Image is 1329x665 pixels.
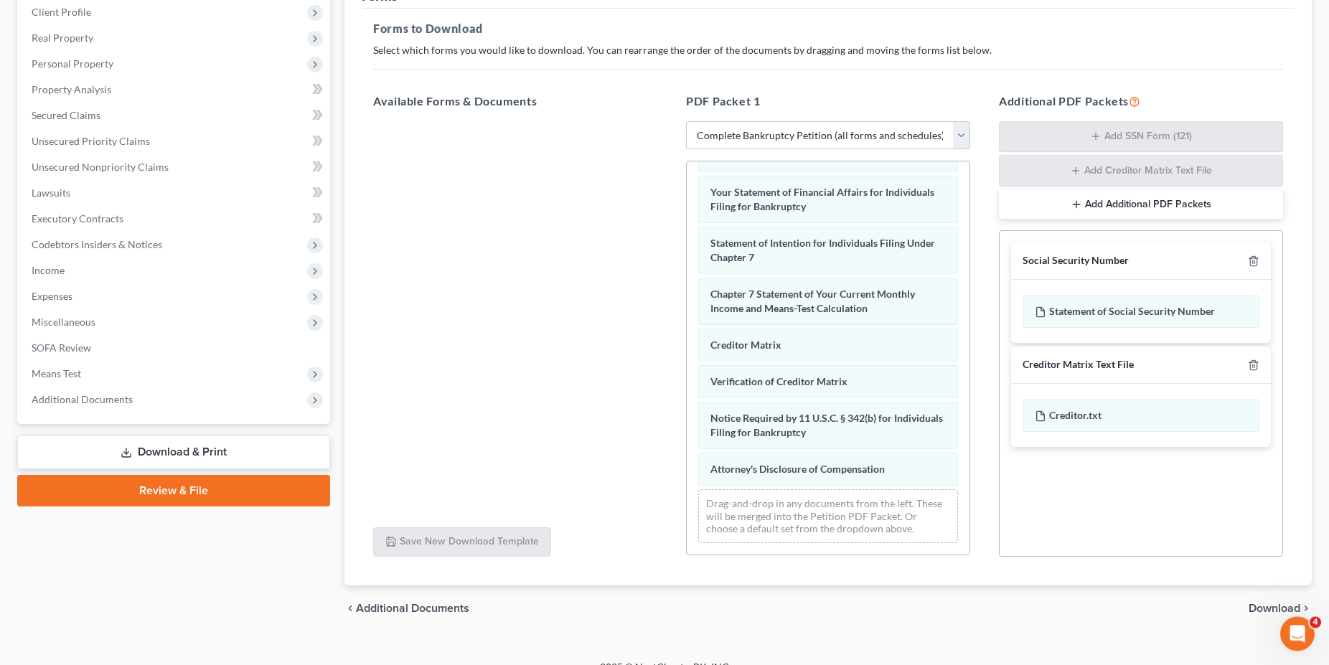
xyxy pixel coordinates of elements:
a: Property Analysis [20,77,330,103]
i: chevron_left [344,603,356,614]
button: Save New Download Template [373,527,551,557]
span: Unsecured Priority Claims [32,135,150,147]
span: Client Profile [32,6,91,18]
span: Personal Property [32,57,113,70]
span: Codebtors Insiders & Notices [32,238,162,250]
a: Secured Claims [20,103,330,128]
span: Creditor Matrix [710,339,781,351]
span: Your Statement of Financial Affairs for Individuals Filing for Bankruptcy [710,186,934,212]
div: Statement of Social Security Number [1023,295,1259,328]
span: 4 [1310,616,1321,628]
div: Drag-and-drop in any documents from the left. These will be merged into the Petition PDF Packet. ... [698,489,958,543]
span: Attorney's Disclosure of Compensation [710,463,885,475]
i: chevron_right [1300,603,1312,614]
a: Lawsuits [20,180,330,206]
span: Download [1249,603,1300,614]
button: Add Creditor Matrix Text File [999,155,1283,187]
div: Creditor.txt [1023,399,1259,432]
p: Select which forms you would like to download. You can rearrange the order of the documents by dr... [373,43,1283,57]
h5: PDF Packet 1 [686,93,970,110]
button: Add SSN Form (121) [999,121,1283,153]
button: Download chevron_right [1249,603,1312,614]
a: Unsecured Nonpriority Claims [20,154,330,180]
div: Social Security Number [1023,254,1129,268]
span: Real Property [32,32,93,44]
span: Executory Contracts [32,212,123,225]
a: Download & Print [17,435,330,469]
span: Unsecured Nonpriority Claims [32,161,169,173]
span: Secured Claims [32,109,100,121]
a: Review & File [17,475,330,506]
div: Creditor Matrix Text File [1023,358,1134,372]
span: Property Analysis [32,83,111,95]
span: Miscellaneous [32,316,95,328]
a: SOFA Review [20,335,330,361]
iframe: Intercom live chat [1280,616,1315,651]
a: chevron_left Additional Documents [344,603,469,614]
span: Lawsuits [32,187,70,199]
span: Means Test [32,367,81,379]
span: Expenses [32,290,72,302]
span: Income [32,264,65,276]
button: Add Additional PDF Packets [999,189,1283,220]
h5: Forms to Download [373,20,1283,37]
span: Additional Documents [356,603,469,614]
span: SOFA Review [32,341,91,354]
span: Additional Documents [32,393,133,405]
span: Notice Required by 11 U.S.C. § 342(b) for Individuals Filing for Bankruptcy [710,412,943,438]
span: Statement of Intention for Individuals Filing Under Chapter 7 [710,237,935,263]
a: Unsecured Priority Claims [20,128,330,154]
span: Verification of Creditor Matrix [710,375,847,387]
span: Chapter 7 Statement of Your Current Monthly Income and Means-Test Calculation [710,288,915,314]
h5: Available Forms & Documents [373,93,657,110]
a: Executory Contracts [20,206,330,232]
h5: Additional PDF Packets [999,93,1283,110]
